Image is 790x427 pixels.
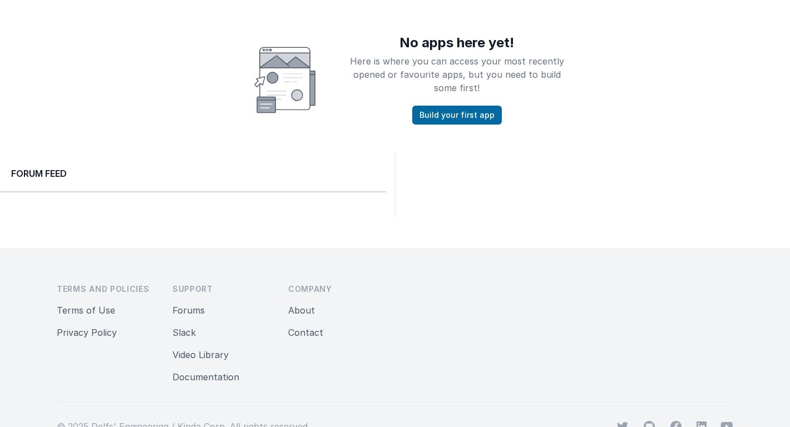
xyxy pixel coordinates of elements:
a: About [288,305,315,316]
button: Video Library [172,348,229,361]
button: Build your first app [412,106,502,125]
h3: Company [288,284,386,295]
button: Forums [172,304,205,317]
button: About [288,304,315,317]
h1: No apps here yet! [347,36,567,50]
button: Slack [172,326,196,339]
h2: Forum Feed [11,167,375,180]
p: Here is where you can access your most recently opened or favourite apps, but you need to build s... [347,54,567,95]
a: Slack [172,327,196,338]
h3: Terms and Policies [57,284,155,295]
a: Privacy Policy [57,327,117,338]
button: Contact [288,326,323,339]
button: Documentation [172,370,239,384]
a: Terms of Use [57,305,115,316]
h3: Support [172,284,270,295]
img: Smiley face [254,36,315,125]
